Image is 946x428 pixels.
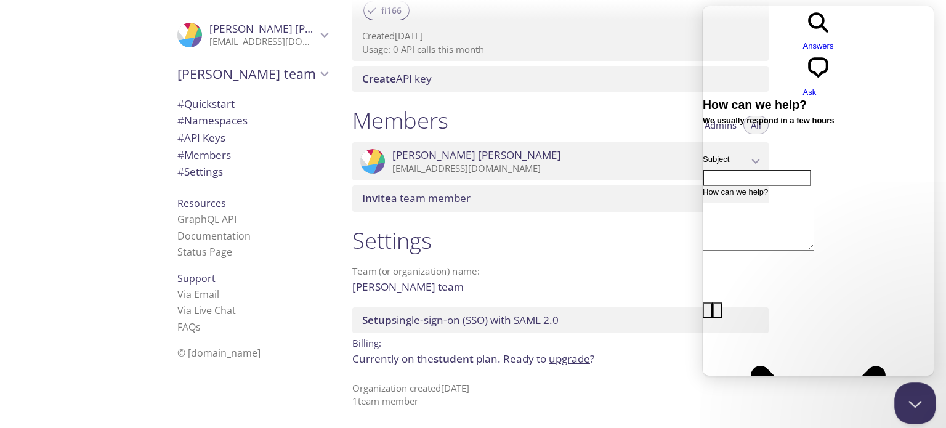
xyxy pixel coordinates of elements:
[177,196,226,210] span: Resources
[352,142,769,180] div: Abdelrahman faraj
[703,6,934,376] iframe: Help Scout Beacon - Live Chat, Contact Form, and Knowledge Base
[168,147,338,164] div: Members
[209,22,378,36] span: [PERSON_NAME] [PERSON_NAME]
[177,164,223,179] span: Settings
[196,320,201,334] span: s
[177,113,184,127] span: #
[177,97,184,111] span: #
[177,148,231,162] span: Members
[168,58,338,90] div: Abdelrahman's team
[168,112,338,129] div: Namespaces
[177,288,219,301] a: Via Email
[168,95,338,113] div: Quickstart
[177,131,225,145] span: API Keys
[177,212,236,226] a: GraphQL API
[434,352,474,366] span: student
[352,351,769,367] p: Currently on the plan.
[177,164,184,179] span: #
[503,352,594,366] span: Ready to ?
[392,163,748,175] p: [EMAIL_ADDRESS][DOMAIN_NAME]
[177,65,317,83] span: [PERSON_NAME] team
[362,191,391,205] span: Invite
[352,267,480,276] label: Team (or organization) name:
[168,15,338,55] div: Abdelrahman faraj
[352,307,769,333] div: Setup SSO
[352,66,769,92] div: Create API Key
[177,148,184,162] span: #
[177,229,251,243] a: Documentation
[894,382,936,424] iframe: Help Scout Beacon - Close
[352,107,448,134] h1: Members
[362,71,432,86] span: API key
[362,313,559,327] span: single-sign-on (SSO) with SAML 2.0
[362,313,392,327] span: Setup
[352,382,769,408] p: Organization created [DATE] 1 team member
[362,191,471,205] span: a team member
[177,272,216,285] span: Support
[549,352,590,366] a: upgrade
[177,131,184,145] span: #
[209,36,317,48] p: [EMAIL_ADDRESS][DOMAIN_NAME]
[168,129,338,147] div: API Keys
[362,71,396,86] span: Create
[177,245,232,259] a: Status Page
[362,43,759,56] p: Usage: 0 API calls this month
[352,333,769,351] p: Billing:
[177,113,248,127] span: Namespaces
[177,304,236,317] a: Via Live Chat
[168,163,338,180] div: Team Settings
[177,97,235,111] span: Quickstart
[352,185,769,211] div: Invite a team member
[177,320,201,334] a: FAQ
[362,30,759,42] p: Created [DATE]
[392,148,561,162] span: [PERSON_NAME] [PERSON_NAME]
[352,227,769,254] h1: Settings
[177,346,261,360] span: © [DOMAIN_NAME]
[697,116,744,134] button: Admins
